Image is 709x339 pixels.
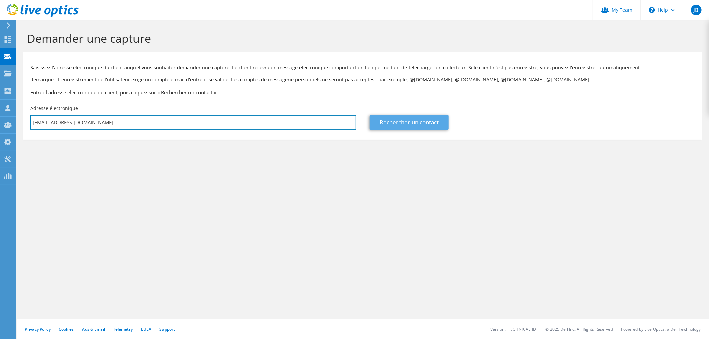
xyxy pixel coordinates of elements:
[490,326,538,332] li: Version: [TECHNICAL_ID]
[159,326,175,332] a: Support
[649,7,655,13] svg: \n
[27,31,696,45] h1: Demander une capture
[82,326,105,332] a: Ads & Email
[621,326,701,332] li: Powered by Live Optics, a Dell Technology
[30,105,78,112] label: Adresse électronique
[546,326,613,332] li: © 2025 Dell Inc. All Rights Reserved
[30,89,696,96] h3: Entrez l'adresse électronique du client, puis cliquez sur « Rechercher un contact ».
[691,5,702,15] span: JB
[30,64,696,71] p: Saisissez l'adresse électronique du client auquel vous souhaitez demander une capture. Le client ...
[25,326,51,332] a: Privacy Policy
[141,326,151,332] a: EULA
[370,115,449,130] a: Rechercher un contact
[30,76,696,83] p: Remarque : L'enregistrement de l'utilisateur exige un compte e-mail d'entreprise valide. Les comp...
[59,326,74,332] a: Cookies
[113,326,133,332] a: Telemetry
